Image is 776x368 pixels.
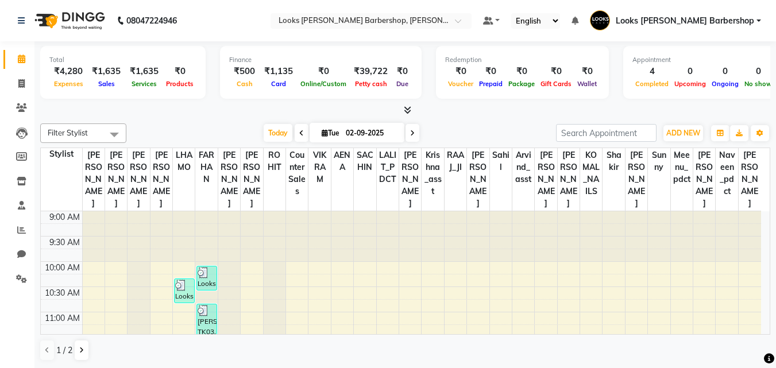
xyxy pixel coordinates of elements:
div: ₹39,722 [349,65,392,78]
span: Meenu_pdct [671,148,693,187]
div: ₹0 [574,65,600,78]
span: [PERSON_NAME] [467,148,489,211]
span: AENA [331,148,353,175]
span: Completed [632,80,671,88]
span: [PERSON_NAME] [399,148,421,211]
span: LHAMO [173,148,195,175]
span: Prepaid [476,80,505,88]
div: ₹1,635 [125,65,163,78]
div: Looks [PERSON_NAME] Barbershop Walkin Client, TK01, 10:05 AM-10:35 AM, [PERSON_NAME] Trimming (₹212) [197,266,216,290]
span: [PERSON_NAME] [83,148,105,211]
div: Appointment [632,55,775,65]
span: FARHAN [195,148,217,187]
span: ADD NEW [666,129,700,137]
span: RAAJ_JI [445,148,466,175]
div: ₹1,135 [260,65,298,78]
span: Tue [319,129,342,137]
span: ROHIT [264,148,285,175]
span: Package [505,80,538,88]
div: Redemption [445,55,600,65]
div: ₹0 [476,65,505,78]
div: Finance [229,55,412,65]
span: [PERSON_NAME] [535,148,557,211]
div: Total [49,55,196,65]
input: Search Appointment [556,124,657,142]
span: 1 / 2 [56,344,72,357]
span: [PERSON_NAME] [105,148,127,211]
div: Looks [PERSON_NAME] Barbershop Walkin Client, TK02, 10:20 AM-10:50 AM, [PERSON_NAME] Trimming (₹212) [175,279,194,303]
span: Sunny [648,148,670,175]
button: ADD NEW [663,125,703,141]
span: Shakir [603,148,624,175]
div: 11:00 AM [43,312,82,324]
span: Online/Custom [298,80,349,88]
input: 2025-09-02 [342,125,400,142]
span: sahil [490,148,512,175]
span: Naveen_pdct [716,148,738,199]
span: Card [268,80,289,88]
span: [PERSON_NAME] [558,148,580,211]
span: No show [742,80,775,88]
img: logo [29,5,108,37]
span: Wallet [574,80,600,88]
div: 0 [742,65,775,78]
span: Sales [95,80,118,88]
span: [PERSON_NAME] [218,148,240,211]
div: 0 [671,65,709,78]
span: Today [264,124,292,142]
div: ₹0 [392,65,412,78]
span: Products [163,80,196,88]
span: Petty cash [352,80,390,88]
span: Expenses [51,80,86,88]
span: Cash [234,80,256,88]
span: SACHIN [354,148,376,175]
span: VIKRAM [308,148,330,187]
span: Voucher [445,80,476,88]
span: [PERSON_NAME] [241,148,262,211]
div: ₹0 [163,65,196,78]
span: [PERSON_NAME] [693,148,715,211]
div: ₹500 [229,65,260,78]
div: 9:00 AM [47,211,82,223]
div: 10:30 AM [43,287,82,299]
span: Services [129,80,160,88]
span: Upcoming [671,80,709,88]
div: 10:00 AM [43,262,82,274]
span: Krishna_asst [422,148,443,199]
div: ₹1,635 [87,65,125,78]
div: ₹0 [298,65,349,78]
div: 9:30 AM [47,237,82,249]
span: [PERSON_NAME] [626,148,647,211]
span: KOMAL_NAILS [580,148,602,199]
div: ₹0 [445,65,476,78]
span: [PERSON_NAME] [128,148,149,211]
div: 0 [709,65,742,78]
div: 4 [632,65,671,78]
img: Looks Karol Bagh Barbershop [590,10,610,30]
span: Due [393,80,411,88]
span: Counter Sales [286,148,308,199]
div: Stylist [41,148,82,160]
span: Filter Stylist [48,128,88,137]
div: ₹0 [505,65,538,78]
span: LALIT_PDCT [377,148,399,187]
span: [PERSON_NAME] [150,148,172,211]
span: Ongoing [709,80,742,88]
span: Looks [PERSON_NAME] Barbershop [616,15,754,27]
b: 08047224946 [126,5,177,37]
div: ₹4,280 [49,65,87,78]
div: ₹0 [538,65,574,78]
span: Gift Cards [538,80,574,88]
span: Arvind_asst [512,148,534,187]
div: [PERSON_NAME], TK03, 10:50 AM-11:50 AM, [PERSON_NAME] Trimming (₹212),Full Face Waxing (₹250) [197,304,216,353]
span: [PERSON_NAME] [739,148,761,211]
